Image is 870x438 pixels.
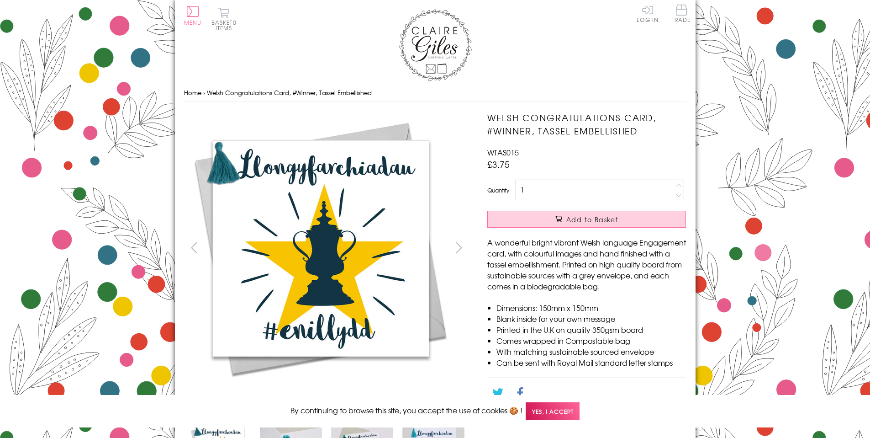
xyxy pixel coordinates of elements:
img: Claire Giles Greetings Cards [399,9,472,81]
span: WTAS015 [487,147,519,158]
p: A wonderful bright vibrant Welsh language Engagement card, with colourful images and hand finishe... [487,237,686,292]
img: Welsh Congratulations Card, #Winner, Tassel Embellished [184,111,458,385]
button: Basket0 items [211,7,237,31]
h1: Welsh Congratulations Card, #Winner, Tassel Embellished [487,111,686,138]
button: next [448,237,469,258]
span: Yes, I accept [526,402,580,420]
li: With matching sustainable sourced envelope [496,346,686,357]
img: Welsh Congratulations Card, #Winner, Tassel Embellished [469,111,743,385]
li: Comes wrapped in Compostable bag [496,335,686,346]
li: Blank inside for your own message [496,313,686,324]
span: Add to Basket [566,215,618,224]
label: Quantity [487,186,509,194]
li: Can be sent with Royal Mail standard letter stamps [496,357,686,368]
button: Add to Basket [487,211,686,228]
span: 0 items [216,18,237,32]
li: Dimensions: 150mm x 150mm [496,302,686,313]
span: Menu [184,18,202,27]
a: Trade [672,5,691,24]
nav: breadcrumbs [184,84,686,102]
span: £3.75 [487,158,510,171]
a: Home [184,88,201,97]
button: prev [184,237,205,258]
span: Trade [672,5,691,22]
li: Printed in the U.K on quality 350gsm board [496,324,686,335]
span: › [203,88,205,97]
span: Welsh Congratulations Card, #Winner, Tassel Embellished [207,88,372,97]
button: Menu [184,6,202,25]
a: Log In [637,5,659,22]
